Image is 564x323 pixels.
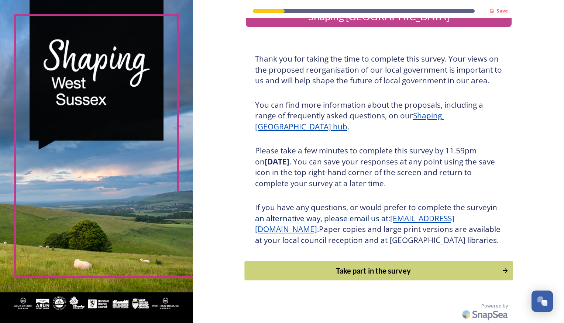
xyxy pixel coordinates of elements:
h3: Please take a few minutes to complete this survey by 11.59pm on . You can save your responses at ... [255,145,502,189]
a: [EMAIL_ADDRESS][DOMAIN_NAME] [255,213,454,235]
button: Open Chat [532,291,553,312]
h3: If you have any questions, or would prefer to complete the survey Paper copies and large print ve... [255,202,502,246]
div: Take part in the survey [248,265,498,276]
h3: Thank you for taking the time to complete this survey. Your views on the proposed reorganisation ... [255,53,502,86]
strong: [DATE] [265,156,289,167]
span: . [317,224,319,234]
img: SnapSea Logo [460,306,512,323]
h3: You can find more information about the proposals, including a range of frequently asked question... [255,100,502,132]
button: Continue [244,261,513,281]
strong: Save [496,7,508,14]
span: Powered by [481,302,508,309]
a: Shaping [GEOGRAPHIC_DATA] hub [255,110,444,132]
span: in an alternative way, please email us at: [255,202,499,223]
